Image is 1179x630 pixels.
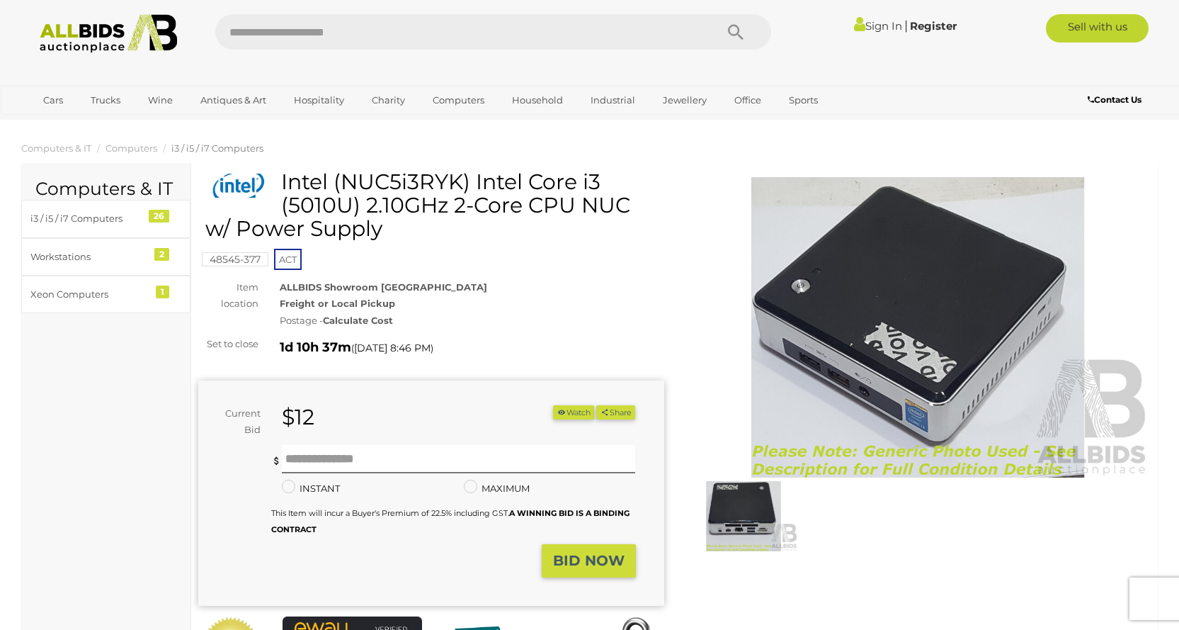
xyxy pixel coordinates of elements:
[81,89,130,112] a: Trucks
[198,405,271,439] div: Current Bid
[542,544,636,578] button: BID NOW
[274,249,302,270] span: ACT
[1046,14,1149,43] a: Sell with us
[553,405,594,420] li: Watch this item
[30,249,147,265] div: Workstations
[553,405,594,420] button: Watch
[689,481,798,551] img: Intel (NUC5i3RYK) Intel Core i3 (5010U) 2.10GHz 2-Core CPU NUC w/ Power Supply
[156,286,169,298] div: 1
[280,339,351,355] strong: 1d 10h 37m
[271,508,630,534] small: This Item will incur a Buyer's Premium of 22.5% including GST.
[34,112,153,135] a: [GEOGRAPHIC_DATA]
[280,281,487,293] strong: ALLBIDS Showroom [GEOGRAPHIC_DATA]
[188,336,269,352] div: Set to close
[1088,94,1141,105] b: Contact Us
[354,342,431,354] span: [DATE] 8:46 PM
[30,210,147,227] div: i3 / i5 / i7 Computers
[285,89,353,112] a: Hospitality
[205,170,661,240] h1: Intel (NUC5i3RYK) Intel Core i3 (5010U) 2.10GHz 2-Core CPU NUC w/ Power Supply
[202,252,268,266] mark: 48545-377
[106,142,157,154] a: Computers
[700,14,771,50] button: Search
[323,315,393,326] strong: Calculate Cost
[32,14,186,53] img: Allbids.com.au
[1088,92,1145,108] a: Contact Us
[154,248,169,261] div: 2
[904,18,908,33] span: |
[596,405,635,420] button: Share
[780,89,827,112] a: Sports
[282,404,314,430] strong: $12
[171,142,263,154] a: i3 / i5 / i7 Computers
[553,552,625,569] strong: BID NOW
[34,89,72,112] a: Cars
[35,179,176,199] h2: Computers & IT
[282,480,340,497] label: INSTANT
[910,19,957,33] a: Register
[149,210,169,223] div: 26
[423,89,494,112] a: Computers
[363,89,414,112] a: Charity
[191,89,275,112] a: Antiques & Art
[725,89,770,112] a: Office
[464,480,530,497] label: MAXIMUM
[685,177,1151,478] img: Intel (NUC5i3RYK) Intel Core i3 (5010U) 2.10GHz 2-Core CPU NUC w/ Power Supply
[21,238,190,276] a: Workstations 2
[205,174,270,198] img: Intel (NUC5i3RYK) Intel Core i3 (5010U) 2.10GHz 2-Core CPU NUC w/ Power Supply
[202,254,268,265] a: 48545-377
[30,286,147,303] div: Xeon Computers
[503,89,572,112] a: Household
[581,89,644,112] a: Industrial
[351,342,433,354] span: ( )
[21,276,190,313] a: Xeon Computers 1
[654,89,716,112] a: Jewellery
[854,19,902,33] a: Sign In
[21,142,91,154] a: Computers & IT
[139,89,182,112] a: Wine
[280,298,395,309] strong: Freight or Local Pickup
[188,279,269,313] div: Item location
[280,313,664,329] div: Postage -
[21,200,190,237] a: i3 / i5 / i7 Computers 26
